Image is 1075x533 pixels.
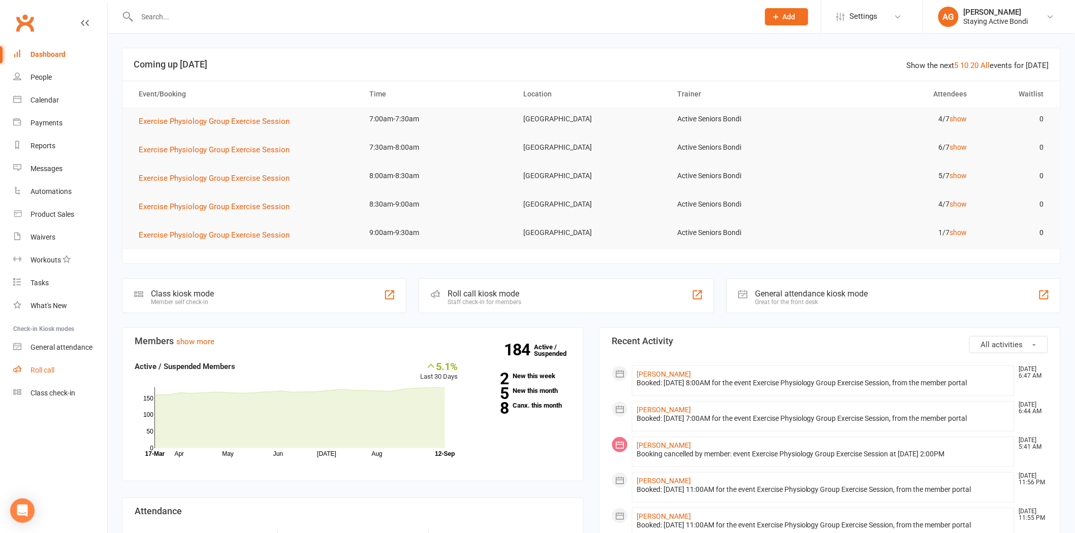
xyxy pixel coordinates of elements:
a: 8Canx. this month [473,402,571,409]
div: Payments [30,119,62,127]
td: 8:30am-9:00am [361,192,515,216]
td: 1/7 [822,221,976,245]
th: Waitlist [976,81,1053,107]
a: Roll call [13,359,107,382]
div: Messages [30,164,62,173]
span: Add [783,13,796,21]
td: 0 [976,164,1053,188]
div: [PERSON_NAME] [964,8,1028,17]
div: Class kiosk mode [151,289,214,298]
div: Tasks [30,279,49,287]
time: [DATE] 5:41 AM [1014,437,1048,450]
div: Show the next events for [DATE] [907,59,1049,72]
a: 5 [955,61,959,70]
td: 7:30am-8:00am [361,136,515,159]
th: Time [361,81,515,107]
div: Class check-in [30,389,75,397]
div: Open Intercom Messenger [10,498,35,523]
time: [DATE] 6:47 AM [1014,366,1048,379]
div: Great for the front desk [755,298,868,306]
a: show [950,200,967,208]
a: [PERSON_NAME] [637,406,691,414]
td: 6/7 [822,136,976,159]
div: Roll call [30,366,54,374]
a: People [13,66,107,89]
div: Last 30 Days [421,360,458,382]
td: [GEOGRAPHIC_DATA] [514,136,668,159]
strong: Active / Suspended Members [135,362,235,371]
a: Automations [13,180,107,203]
input: Search... [134,10,752,24]
a: Reports [13,135,107,157]
div: AG [938,7,959,27]
a: 5New this month [473,387,571,394]
a: [PERSON_NAME] [637,370,691,378]
a: [PERSON_NAME] [637,441,691,449]
a: Waivers [13,226,107,249]
a: Clubworx [12,10,38,36]
div: Reports [30,142,55,150]
time: [DATE] 11:55 PM [1014,508,1048,521]
td: [GEOGRAPHIC_DATA] [514,107,668,131]
div: Member self check-in [151,298,214,306]
div: Booked: [DATE] 11:00AM for the event Exercise Physiology Group Exercise Session, from the member ... [637,485,1010,494]
a: show [950,143,967,151]
a: [PERSON_NAME] [637,477,691,485]
span: Settings [850,5,878,28]
a: 20 [971,61,979,70]
a: Calendar [13,89,107,112]
a: Product Sales [13,203,107,226]
span: Exercise Physiology Group Exercise Session [139,174,290,183]
button: Exercise Physiology Group Exercise Session [139,172,297,184]
a: Class kiosk mode [13,382,107,405]
span: All activities [981,340,1023,349]
div: People [30,73,52,81]
div: General attendance kiosk mode [755,289,868,298]
div: Automations [30,187,72,195]
th: Event/Booking [130,81,361,107]
td: Active Seniors Bondi [668,192,822,216]
td: Active Seniors Bondi [668,221,822,245]
div: Booking cancelled by member: event Exercise Physiology Group Exercise Session at [DATE] 2:00PM [637,450,1010,458]
td: 4/7 [822,107,976,131]
a: All [981,61,990,70]
div: Booked: [DATE] 11:00AM for the event Exercise Physiology Group Exercise Session, from the member ... [637,521,1010,529]
div: Booked: [DATE] 8:00AM for the event Exercise Physiology Group Exercise Session, from the member p... [637,379,1010,387]
h3: Members [135,336,571,346]
td: 5/7 [822,164,976,188]
button: All activities [969,336,1048,353]
div: 5.1% [421,360,458,372]
div: What's New [30,302,67,310]
div: General attendance [30,343,92,351]
a: Workouts [13,249,107,272]
a: show [950,172,967,180]
td: 0 [976,136,1053,159]
span: Exercise Physiology Group Exercise Session [139,230,290,240]
td: 0 [976,107,1053,131]
td: Active Seniors Bondi [668,164,822,188]
time: [DATE] 11:56 PM [1014,473,1048,486]
h3: Coming up [DATE] [134,59,1049,70]
a: [PERSON_NAME] [637,512,691,520]
td: [GEOGRAPHIC_DATA] [514,164,668,188]
a: 10 [961,61,969,70]
a: show [950,115,967,123]
td: 4/7 [822,192,976,216]
a: 184Active / Suspended [534,336,579,364]
strong: 8 [473,401,509,416]
a: General attendance kiosk mode [13,336,107,359]
button: Exercise Physiology Group Exercise Session [139,229,297,241]
th: Attendees [822,81,976,107]
div: Dashboard [30,50,66,58]
a: 2New this week [473,373,571,379]
td: 7:00am-7:30am [361,107,515,131]
button: Exercise Physiology Group Exercise Session [139,144,297,156]
span: Exercise Physiology Group Exercise Session [139,117,290,126]
div: Roll call kiosk mode [448,289,521,298]
div: Waivers [30,233,55,241]
strong: 5 [473,386,509,401]
a: Messages [13,157,107,180]
div: Workouts [30,256,61,264]
a: What's New [13,294,107,317]
a: show [950,228,967,237]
